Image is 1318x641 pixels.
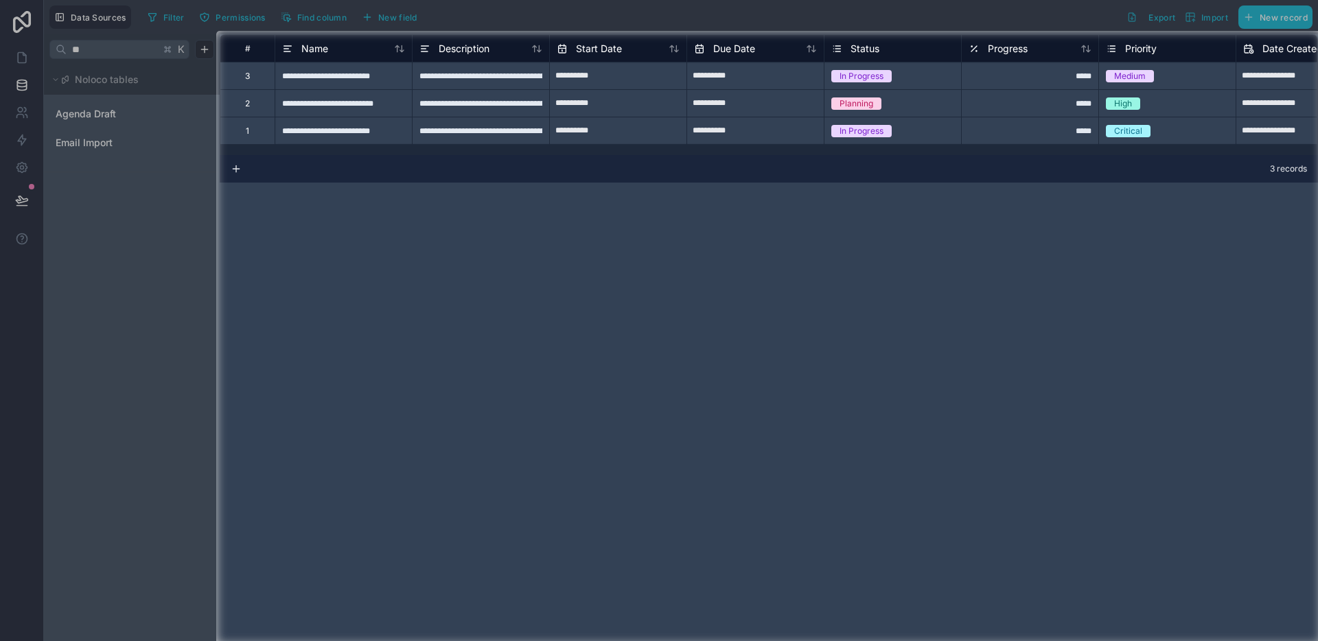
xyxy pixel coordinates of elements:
[988,42,1028,56] span: Progress
[840,70,883,82] div: In Progress
[713,42,755,56] span: Due Date
[246,126,249,137] div: 1
[1114,125,1142,137] div: Critical
[840,97,873,110] div: Planning
[21,264,244,370] iframe: Tooltip
[1270,163,1307,174] span: 3 records
[851,42,879,56] span: Status
[301,42,328,56] span: Name
[1114,97,1132,110] div: High
[439,42,489,56] span: Description
[840,125,883,137] div: In Progress
[245,71,250,82] div: 3
[231,43,264,54] div: #
[576,42,622,56] span: Start Date
[245,98,250,109] div: 2
[1125,42,1157,56] span: Priority
[1114,70,1146,82] div: Medium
